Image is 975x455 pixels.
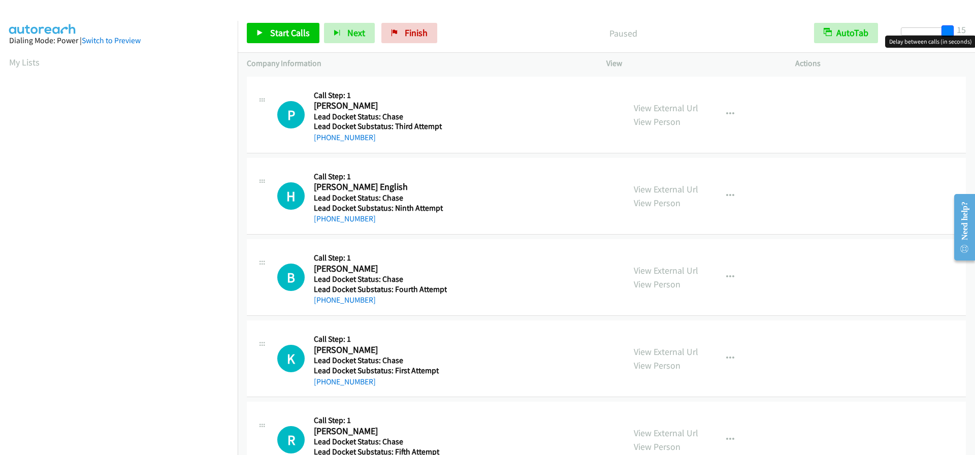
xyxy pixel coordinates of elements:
[314,334,444,344] h5: Call Step: 1
[634,183,698,195] a: View External Url
[634,441,680,452] a: View Person
[314,295,376,305] a: [PHONE_NUMBER]
[277,426,305,453] div: The call is yet to be attempted
[347,27,365,39] span: Next
[634,360,680,371] a: View Person
[314,121,444,132] h5: Lead Docket Substatus: Third Attempt
[606,57,777,70] p: View
[405,27,428,39] span: Finish
[314,344,444,356] h2: [PERSON_NAME]
[9,35,229,47] div: Dialing Mode: Power |
[634,265,698,276] a: View External Url
[314,181,444,193] h2: [PERSON_NAME] English
[324,23,375,43] button: Next
[634,427,698,439] a: View External Url
[795,57,966,70] p: Actions
[314,112,444,122] h5: Lead Docket Status: Chase
[634,102,698,114] a: View External Url
[814,23,878,43] button: AutoTab
[314,366,444,376] h5: Lead Docket Substatus: First Attempt
[634,197,680,209] a: View Person
[314,133,376,142] a: [PHONE_NUMBER]
[381,23,437,43] a: Finish
[451,26,796,40] p: Paused
[634,346,698,357] a: View External Url
[314,284,447,295] h5: Lead Docket Substatus: Fourth Attempt
[314,426,444,437] h2: [PERSON_NAME]
[946,187,975,268] iframe: Resource Center
[277,101,305,128] div: The call is yet to be attempted
[314,203,444,213] h5: Lead Docket Substatus: Ninth Attempt
[277,345,305,372] div: The call is yet to be attempted
[314,100,444,112] h2: [PERSON_NAME]
[277,182,305,210] div: The call is yet to be attempted
[314,193,444,203] h5: Lead Docket Status: Chase
[957,23,966,37] div: 15
[314,90,444,101] h5: Call Step: 1
[277,182,305,210] h1: H
[247,57,588,70] p: Company Information
[247,23,319,43] a: Start Calls
[82,36,141,45] a: Switch to Preview
[277,264,305,291] h1: B
[277,264,305,291] div: The call is yet to be attempted
[277,345,305,372] h1: K
[634,116,680,127] a: View Person
[314,437,444,447] h5: Lead Docket Status: Chase
[314,377,376,386] a: [PHONE_NUMBER]
[270,27,310,39] span: Start Calls
[634,278,680,290] a: View Person
[314,253,447,263] h5: Call Step: 1
[314,172,444,182] h5: Call Step: 1
[314,214,376,223] a: [PHONE_NUMBER]
[9,56,40,68] a: My Lists
[277,426,305,453] h1: R
[314,415,444,426] h5: Call Step: 1
[277,101,305,128] h1: P
[314,274,447,284] h5: Lead Docket Status: Chase
[314,263,444,275] h2: [PERSON_NAME]
[314,355,444,366] h5: Lead Docket Status: Chase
